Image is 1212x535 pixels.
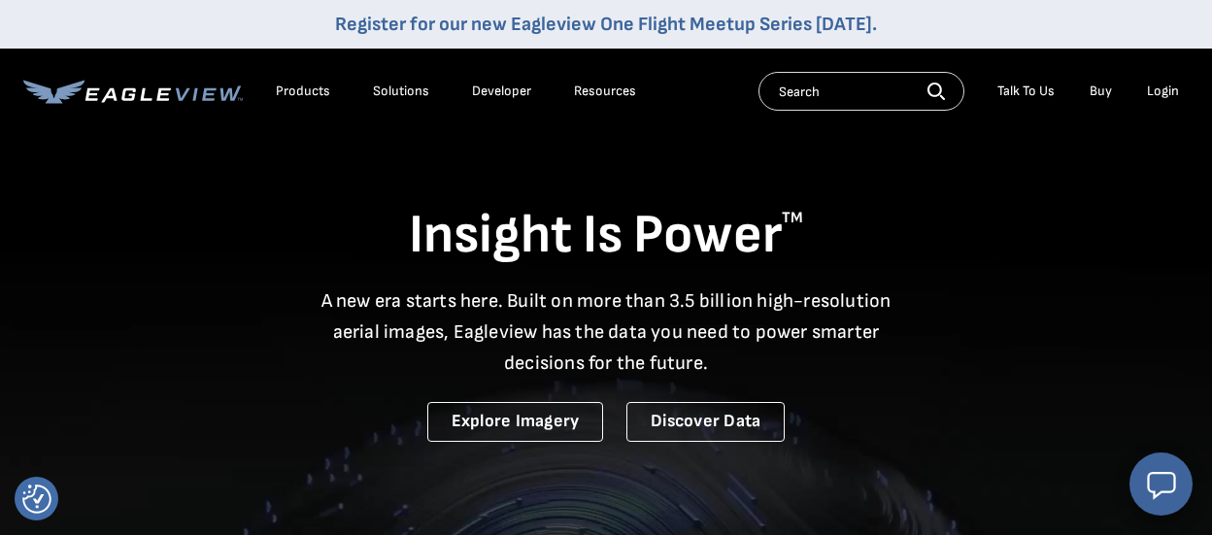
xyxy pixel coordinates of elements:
[1129,452,1193,516] button: Open chat window
[22,485,51,514] img: Revisit consent button
[309,285,903,379] p: A new era starts here. Built on more than 3.5 billion high-resolution aerial images, Eagleview ha...
[782,209,803,227] sup: TM
[758,72,964,111] input: Search
[427,402,604,442] a: Explore Imagery
[22,485,51,514] button: Consent Preferences
[276,83,330,100] div: Products
[1090,83,1112,100] a: Buy
[997,83,1055,100] div: Talk To Us
[335,13,877,36] a: Register for our new Eagleview One Flight Meetup Series [DATE].
[1147,83,1179,100] div: Login
[626,402,785,442] a: Discover Data
[23,202,1189,270] h1: Insight Is Power
[472,83,531,100] a: Developer
[574,83,636,100] div: Resources
[373,83,429,100] div: Solutions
